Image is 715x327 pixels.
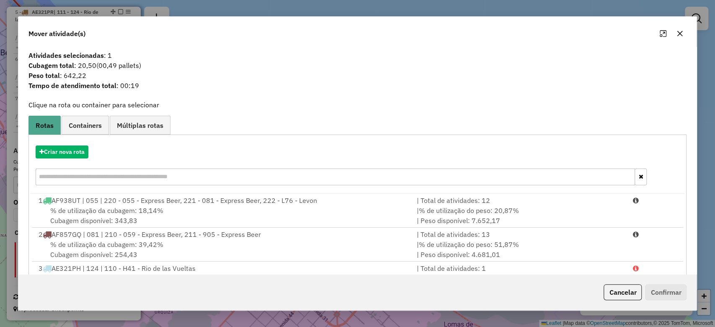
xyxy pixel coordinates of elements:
button: Cancelar [604,284,642,300]
button: Criar nova rota [36,145,88,158]
i: Porcentagens após mover as atividades: Cubagem: 70,83% Peso: 110,50% [632,265,638,272]
span: % de utilização do peso: 104,01% [418,274,523,283]
span: Rotas [36,122,54,129]
div: | | Peso disponível: 0,00 [411,273,627,293]
button: Maximize [656,27,670,40]
strong: Peso total [28,71,60,80]
span: : 20,50 [23,60,692,70]
span: % de utilização do peso: 51,87% [418,240,519,249]
span: % de utilização da cubagem: 18,14% [50,206,163,215]
strong: Cubagem total [28,61,74,70]
span: AE321PH | 124 | 110 - H41 - Rio de las Vueltas [52,264,196,272]
span: Containers [69,122,102,129]
span: % de utilização da cubagem: 39,42% [50,240,163,249]
div: | | Peso disponível: 4.681,01 [411,239,627,260]
span: : 642,22 [23,70,692,80]
span: AF938UT | 055 | 220 - 055 - Express Beer, 221 - 081 - Express Beer, 222 - L76 - Levon [52,196,317,205]
div: Cubagem disponível: 167,50 [34,273,412,293]
span: AF857GQ | 081 | 210 - 059 - Express Beer, 211 - 905 - Express Beer [52,230,261,239]
label: Clique na rota ou container para selecionar [28,100,159,110]
span: % de utilização do peso: 20,87% [418,206,519,215]
div: | Total de atividades: 1 [411,263,627,273]
span: Mover atividade(s) [28,29,85,39]
div: 1 [34,195,412,205]
div: 2 [34,229,412,239]
div: | Total de atividades: 13 [411,229,627,239]
i: Porcentagens após mover as atividades: Cubagem: 44,30% Peso: 58,47% [632,231,638,238]
span: : 00:19 [23,80,692,91]
div: Cubagem disponível: 254,43 [34,239,412,260]
strong: Atividades selecionadas [28,51,104,60]
div: 3 [34,263,412,273]
i: Porcentagens após mover as atividades: Cubagem: 23,02% Peso: 27,51% [632,197,638,204]
span: Múltiplas rotas [117,122,163,129]
div: | Total de atividades: 12 [411,195,627,205]
strong: Tempo de atendimento total [28,81,116,90]
span: (00,49 pallets) [96,61,141,70]
span: : 1 [23,50,692,60]
span: % de utilização da cubagem: 66,77% [50,274,163,283]
div: | | Peso disponível: 7.652,17 [411,205,627,226]
div: Cubagem disponível: 343,83 [34,205,412,226]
